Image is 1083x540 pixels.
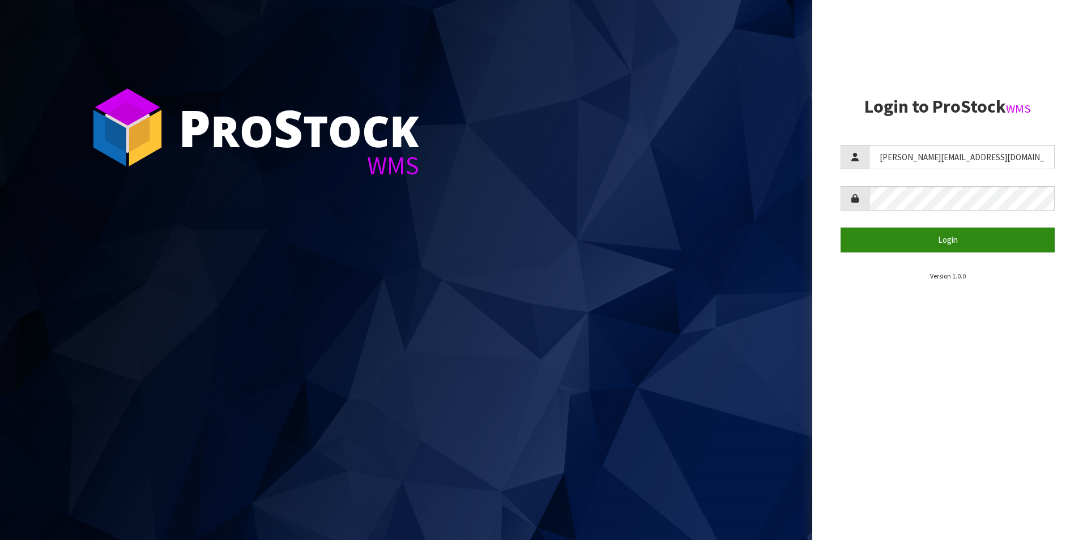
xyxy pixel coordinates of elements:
div: ro tock [178,102,419,153]
small: Version 1.0.0 [930,272,966,280]
span: P [178,93,211,162]
img: ProStock Cube [85,85,170,170]
button: Login [841,228,1055,252]
div: WMS [178,153,419,178]
span: S [274,93,303,162]
small: WMS [1006,101,1031,116]
h2: Login to ProStock [841,97,1055,117]
input: Username [869,145,1055,169]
